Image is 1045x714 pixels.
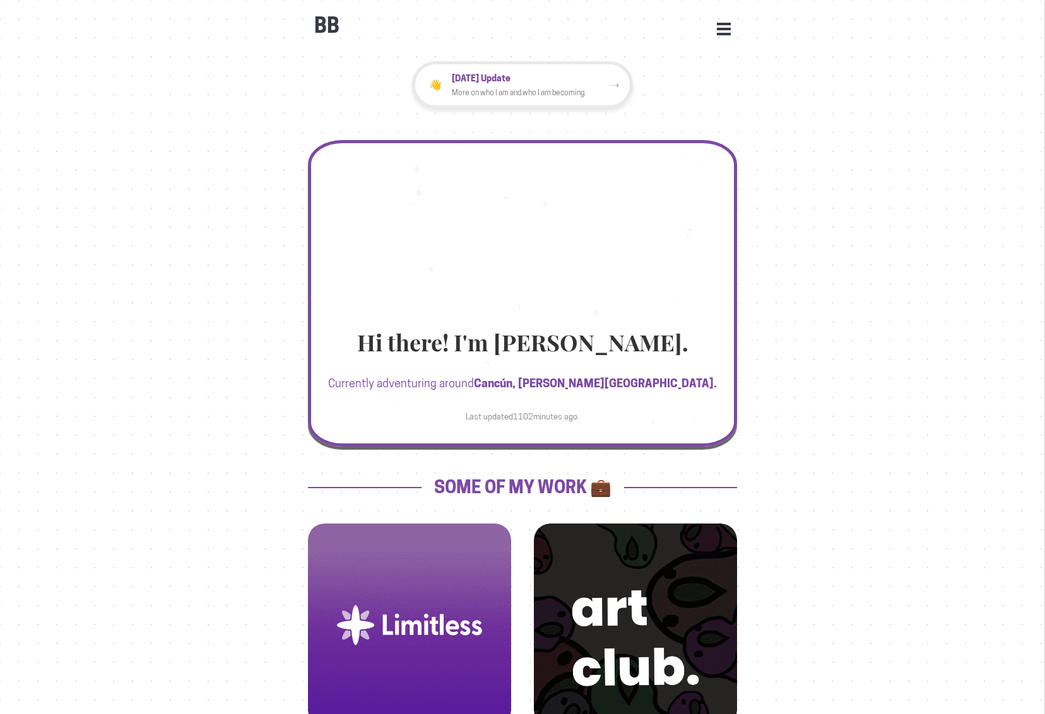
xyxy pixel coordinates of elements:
h2: Some of my work 💼 [308,478,737,497]
div: ➝ [610,76,620,95]
a: Hi there! I'm [PERSON_NAME].Currently adventuring aroundCancún, [PERSON_NAME][GEOGRAPHIC_DATA].La... [308,140,737,447]
b: Cancún, [PERSON_NAME][GEOGRAPHIC_DATA]. [474,377,717,390]
p: [DATE] Update [452,71,610,85]
button: Open Menu [717,23,731,34]
a: Currently adventuring around [328,377,717,390]
a: 👋[DATE] UpdateMore on who I am and who I am becoming.➝ [308,61,737,108]
p: Last updated 1102 minutes ago. [321,410,724,421]
b: BB [314,13,339,38]
p: More on who I am and who I am becoming. [452,86,610,99]
h1: Hi there! I'm [PERSON_NAME]. [321,330,724,355]
div: 👋 [425,75,446,95]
